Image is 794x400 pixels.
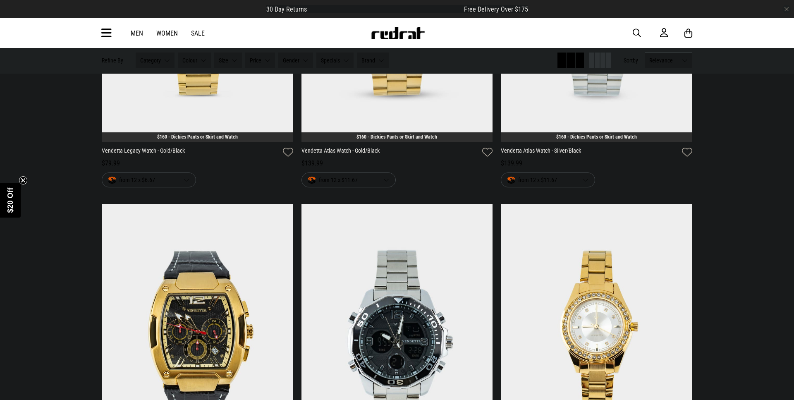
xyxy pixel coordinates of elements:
span: Price [250,57,261,64]
span: Specials [321,57,340,64]
a: Vendetta Legacy Watch - Gold/Black [102,146,280,158]
a: $160 - Dickies Pants or Skirt and Watch [157,134,238,140]
a: Sale [191,29,205,37]
button: Specials [316,53,354,68]
a: $160 - Dickies Pants or Skirt and Watch [356,134,437,140]
span: from 12 x $6.67 [108,175,177,185]
a: Women [156,29,178,37]
button: Size [214,53,242,68]
button: Brand [357,53,389,68]
img: splitpay-icon.png [308,177,316,184]
a: Vendetta Atlas Watch - Silver/Black [501,146,679,158]
span: Brand [361,57,375,64]
button: Open LiveChat chat widget [7,3,31,28]
img: Redrat logo [371,27,425,39]
button: Sortby [624,55,638,65]
button: Category [136,53,175,68]
span: Category [140,57,161,64]
button: Colour [178,53,211,68]
div: $139.99 [301,158,493,168]
img: splitpay-icon.png [507,177,515,184]
a: Men [131,29,143,37]
div: $79.99 [102,158,293,168]
span: Size [219,57,228,64]
span: by [633,57,638,64]
button: Gender [278,53,313,68]
button: Close teaser [19,176,27,184]
span: from 12 x $11.67 [308,175,377,185]
img: splitpay-icon.png [108,177,116,184]
span: from 12 x $11.67 [507,175,576,185]
p: Refine By [102,57,123,64]
button: from 12 x $6.67 [102,172,196,187]
button: from 12 x $11.67 [501,172,595,187]
span: Free Delivery Over $175 [464,5,528,13]
button: Relevance [645,53,692,68]
div: $139.99 [501,158,692,168]
button: Price [245,53,275,68]
span: Relevance [649,57,679,64]
a: Vendetta Atlas Watch - Gold/Black [301,146,479,158]
span: Colour [182,57,197,64]
iframe: Customer reviews powered by Trustpilot [323,5,447,13]
span: $20 Off [6,187,14,213]
button: from 12 x $11.67 [301,172,396,187]
span: Gender [283,57,299,64]
a: $160 - Dickies Pants or Skirt and Watch [556,134,637,140]
span: 30 Day Returns [266,5,307,13]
